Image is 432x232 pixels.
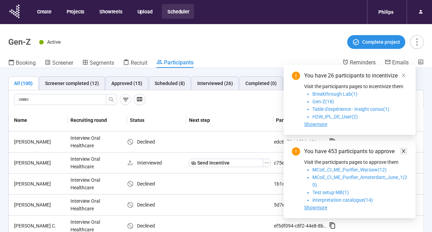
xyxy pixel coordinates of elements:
span: Emails [392,59,409,66]
span: Gen-Z(18) [312,99,334,104]
div: Declined [127,138,186,146]
div: Interview Oral Healthcare [68,152,119,173]
div: [PERSON_NAME] C. [11,222,68,230]
div: Interviewed [127,159,186,167]
a: Participants [156,59,193,68]
div: Completed (0) [245,80,277,87]
a: Segments [82,59,114,68]
span: Breakthrough Lab(1) [312,91,357,97]
div: Approved (15) [111,80,142,87]
button: Upload [132,4,157,19]
div: [PERSON_NAME] [11,180,68,188]
div: Interviewed (26) [197,80,233,87]
span: H2W_IPL_DE_User(2) [312,114,358,119]
span: Send Incentive [197,159,230,167]
a: Recruit [123,59,147,68]
button: ellipsis [263,159,271,167]
th: Participant ID [273,109,344,131]
span: Participants [164,59,193,66]
button: Create [32,4,56,19]
th: Recruiting round [68,109,127,131]
span: Table d'expérience - Insight conso(1) [312,106,389,112]
a: Booking [8,59,36,68]
div: Screener completed (12) [45,80,99,87]
div: Interview Oral Healthcare [68,194,119,215]
div: Declined [127,201,186,209]
div: edc6c52a-18b1-421a-aab7-8a562a3f8144 [274,138,329,146]
a: Screener [45,59,73,68]
div: Interview Oral Healthcare [68,131,119,152]
button: Showreels [94,4,127,19]
div: 5d7ec19b-cd7b-413e-8588-41d3add0c1be [274,201,329,209]
button: Scheduler [162,4,194,19]
div: [PERSON_NAME] [11,201,68,209]
div: c75ed39a-7a0c-40d4-9d4d-8d70ea4b063c [274,159,329,167]
div: [PERSON_NAME] [11,159,68,167]
span: MCoE_CI_ME_Purifier_Amsterdam_June_1(20) [312,175,407,188]
span: interpretation catalogue(14) [312,197,373,203]
div: Philips [374,6,398,19]
h1: Gen-Z [8,37,31,47]
div: All (100) [14,80,33,87]
span: close [401,73,406,78]
span: close [401,149,406,154]
a: Emails [385,59,409,67]
span: Showmore [304,205,327,210]
button: Projects [61,4,89,19]
span: Screener [52,60,73,66]
th: Status [127,109,186,131]
p: Visit the participants pages to approve them [304,158,407,166]
div: Interview Oral Healthcare [68,173,119,194]
div: You have 26 participants to incentivize [304,72,407,80]
span: Recruit [131,60,147,66]
span: Segments [90,60,114,66]
span: Booking [16,60,36,66]
th: Name [9,109,68,131]
div: [PERSON_NAME] [11,138,68,146]
p: Visit the participants pages to incentivize them [304,83,407,90]
div: Declined [127,222,186,230]
span: MCoE_CI_ME_Purifier_Warsaw(12) [312,167,387,172]
a: Reminders [342,59,376,67]
span: exclamation-circle [292,72,300,80]
div: You have 453 participants to approve [304,147,407,156]
span: exclamation-circle [292,147,300,156]
span: Showmore [304,122,327,127]
span: ellipsis [264,160,270,166]
div: Declined [127,180,186,188]
span: Reminders [350,59,376,66]
div: Scheduled (8) [155,80,185,87]
span: Active [47,39,61,45]
button: search [106,94,117,105]
button: Complete project [347,35,405,49]
span: more [412,37,421,46]
div: 1b1c39dd-4b72-4077-8a5c-0777cea7ae95 [274,180,329,188]
div: ef5df094-c8f2-44e8-8b20-9a4545a1b941 [274,222,329,230]
th: Next step [186,109,273,131]
span: Test setup MB(1) [312,190,349,195]
button: more [410,35,424,49]
span: Complete project [362,38,400,46]
button: Send Incentive [188,159,263,167]
span: search [109,97,114,102]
